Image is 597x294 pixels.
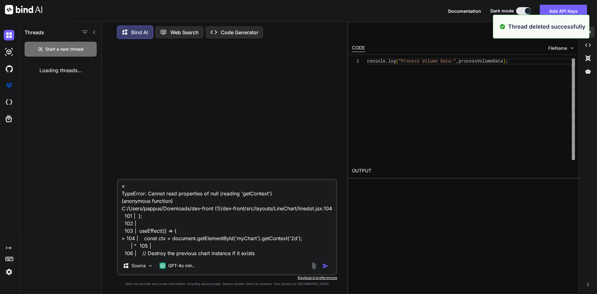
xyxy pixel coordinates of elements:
p: Bind AI [131,29,148,36]
img: darkChat [4,30,14,40]
img: cloudideIcon [4,97,14,108]
textarea: × TypeError: Cannot read properties of null (reading 'getContext') (anonymous function) C:/Users/... [118,180,336,257]
img: icon [322,263,329,269]
img: githubDark [4,63,14,74]
span: ) [503,59,506,64]
img: settings [4,267,14,277]
p: Bind can provide inaccurate information, including about people. Always double-check its answers.... [117,282,337,286]
span: "Process Volume Data:" [398,59,456,64]
span: ; [506,59,508,64]
p: Web Search [170,29,199,36]
span: processVolumeData [459,59,503,64]
p: GPT-4o min.. [168,263,195,269]
img: darkAi-studio [4,47,14,57]
h1: Threads [25,29,44,36]
h2: OUTPUT [348,164,579,178]
img: alert [499,22,506,31]
img: attachment [310,262,317,269]
button: Add API Keys [540,5,587,17]
span: Dark mode [490,8,514,14]
img: premium [4,80,14,91]
img: chevron down [570,45,575,51]
div: 1 [352,58,359,64]
img: Pick Models [148,263,153,268]
span: , [456,59,458,64]
img: GPT-4o mini [160,263,166,269]
span: log [388,59,396,64]
span: . [385,59,388,64]
p: Source [132,263,146,269]
span: ( [396,59,398,64]
p: Keyboard preferences [117,275,337,280]
p: Thread deleted successfully [508,22,585,31]
span: FileName [548,45,567,51]
span: console [367,59,386,64]
img: Bind AI [5,5,42,14]
div: Loading threads... [20,62,102,79]
button: Documentation [448,8,481,14]
div: CODE [352,44,365,52]
p: Code Generator [221,29,258,36]
span: Start a new thread [45,46,84,52]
